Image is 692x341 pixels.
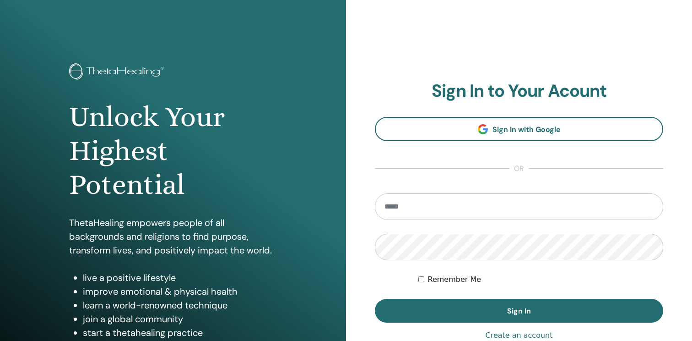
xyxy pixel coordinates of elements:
[83,298,277,312] li: learn a world-renowned technique
[418,274,664,285] div: Keep me authenticated indefinitely or until I manually logout
[428,274,481,285] label: Remember Me
[375,117,663,141] a: Sign In with Google
[509,163,529,174] span: or
[375,299,663,323] button: Sign In
[485,330,552,341] a: Create an account
[83,326,277,340] li: start a thetahealing practice
[69,100,277,202] h1: Unlock Your Highest Potential
[83,312,277,326] li: join a global community
[375,81,663,102] h2: Sign In to Your Acount
[507,306,531,316] span: Sign In
[83,271,277,285] li: live a positive lifestyle
[69,216,277,257] p: ThetaHealing empowers people of all backgrounds and religions to find purpose, transform lives, a...
[83,285,277,298] li: improve emotional & physical health
[492,125,561,134] span: Sign In with Google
